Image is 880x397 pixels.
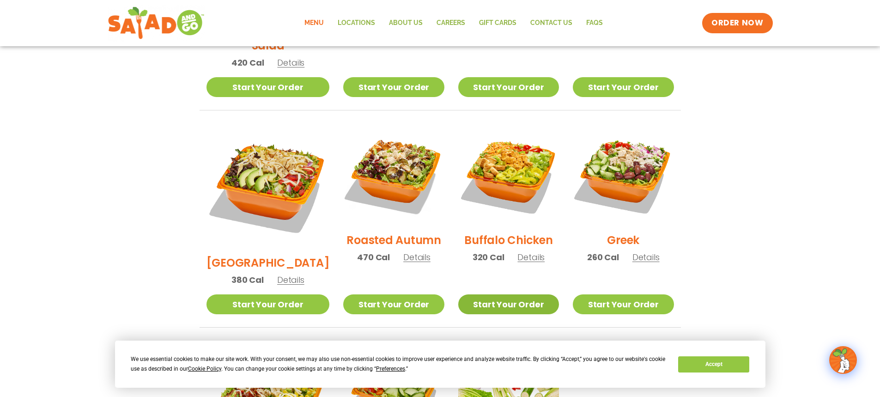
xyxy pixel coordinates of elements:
img: Product photo for BBQ Ranch Salad [206,124,330,248]
h2: Roasted Autumn [346,232,441,248]
div: We use essential cookies to make our site work. With your consent, we may also use non-essential ... [131,354,667,374]
a: Start Your Order [458,294,559,314]
a: Start Your Order [343,77,444,97]
img: new-SAG-logo-768×292 [108,5,205,42]
a: Menu [297,12,331,34]
a: Start Your Order [206,294,330,314]
span: 420 Cal [231,56,264,69]
span: Details [632,251,660,263]
a: Start Your Order [573,294,674,314]
a: Start Your Order [343,294,444,314]
nav: Menu [297,12,610,34]
a: Locations [331,12,382,34]
span: ORDER NOW [711,18,763,29]
a: Careers [430,12,472,34]
div: Cookie Consent Prompt [115,341,765,388]
a: About Us [382,12,430,34]
a: Start Your Order [573,77,674,97]
span: 470 Cal [357,251,390,263]
span: Preferences [376,366,405,372]
a: ORDER NOW [702,13,772,33]
a: Start Your Order [206,77,330,97]
span: Details [277,274,304,286]
h2: [GEOGRAPHIC_DATA] [206,255,330,271]
img: Product photo for Roasted Autumn Salad [343,124,444,225]
span: 320 Cal [473,251,504,263]
span: 260 Cal [587,251,619,263]
img: Product photo for Greek Salad [573,124,674,225]
img: wpChatIcon [830,347,856,373]
span: Details [277,57,304,68]
a: Contact Us [523,12,579,34]
a: Start Your Order [458,77,559,97]
h2: Buffalo Chicken [464,232,552,248]
span: Details [517,251,545,263]
img: Product photo for Buffalo Chicken Salad [458,124,559,225]
h2: Greek [607,232,639,248]
a: GIFT CARDS [472,12,523,34]
span: Details [403,251,431,263]
button: Accept [678,356,749,373]
span: 380 Cal [231,274,264,286]
span: Cookie Policy [188,366,221,372]
a: FAQs [579,12,610,34]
